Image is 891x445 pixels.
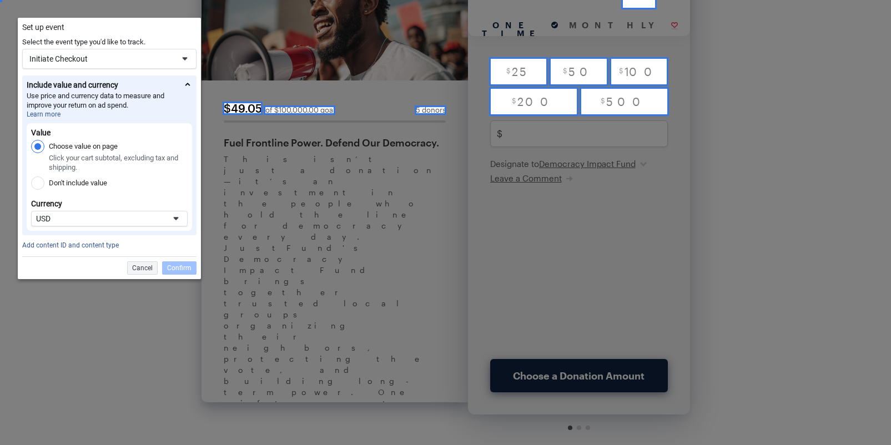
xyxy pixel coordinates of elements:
[31,199,62,209] div: Currency
[27,91,183,110] div: Use price and currency data to measure and improve your return on ad spend.
[31,211,188,226] div: USDSelector button chevron
[49,153,183,172] div: Click your cart subtotal, excluding tax and shipping.
[162,261,197,275] div: Confirm
[36,214,165,224] div: USD
[31,128,51,138] div: Value
[49,176,107,190] label: Don't include value
[22,49,197,69] div: Initiate CheckoutSelector button chevron
[22,22,197,32] div: Set up event
[22,38,145,46] span: Select the event type you'd like to track.
[49,140,118,153] label: Choose value on page
[27,110,61,119] a: Learn more
[127,261,158,275] div: Cancel
[183,80,192,91] div: Fewer Details
[29,54,174,64] div: Initiate Checkout
[27,80,118,90] div: Include value and currency
[22,241,119,249] a: Add content ID and content type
